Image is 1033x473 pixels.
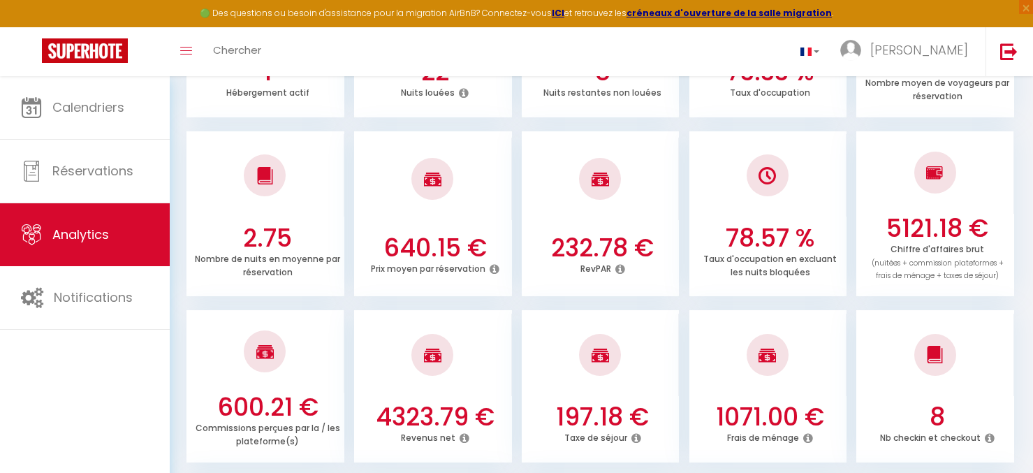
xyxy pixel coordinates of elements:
[1000,43,1018,60] img: logout
[362,233,508,263] h3: 640.15 €
[580,260,611,275] p: RevPAR
[870,41,968,59] span: [PERSON_NAME]
[529,233,675,263] h3: 232.78 €
[564,429,627,444] p: Taxe de séjour
[759,167,776,184] img: NO IMAGE
[226,84,309,99] p: Hébergement actif
[872,240,1004,282] p: Chiffre d'affaires brut
[872,258,1004,282] span: (nuitées + commission plateformes + frais de ménage + taxes de séjour)
[213,43,261,57] span: Chercher
[196,419,340,447] p: Commissions perçues par la / les plateforme(s)
[52,99,124,116] span: Calendriers
[703,250,837,278] p: Taux d'occupation en excluant les nuits bloquées
[195,250,340,278] p: Nombre de nuits en moyenne par réservation
[371,260,485,275] p: Prix moyen par réservation
[697,224,843,253] h3: 78.57 %
[730,84,810,99] p: Taux d'occupation
[830,27,986,76] a: ... [PERSON_NAME]
[543,84,661,99] p: Nuits restantes non louées
[840,40,861,61] img: ...
[865,74,1009,102] p: Nombre moyen de voyageurs par réservation
[552,7,564,19] a: ICI
[194,224,340,253] h3: 2.75
[727,429,799,444] p: Frais de ménage
[52,226,109,243] span: Analytics
[203,27,272,76] a: Chercher
[926,164,944,181] img: NO IMAGE
[627,7,832,19] a: créneaux d'ouverture de la salle migration
[54,289,133,306] span: Notifications
[865,402,1011,432] h3: 8
[52,162,133,180] span: Réservations
[362,402,508,432] h3: 4323.79 €
[11,6,53,48] button: Ouvrir le widget de chat LiveChat
[401,84,455,99] p: Nuits louées
[865,214,1011,243] h3: 5121.18 €
[401,429,455,444] p: Revenus net
[529,402,675,432] h3: 197.18 €
[194,393,340,422] h3: 600.21 €
[880,429,981,444] p: Nb checkin et checkout
[697,402,843,432] h3: 1071.00 €
[42,38,128,63] img: Super Booking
